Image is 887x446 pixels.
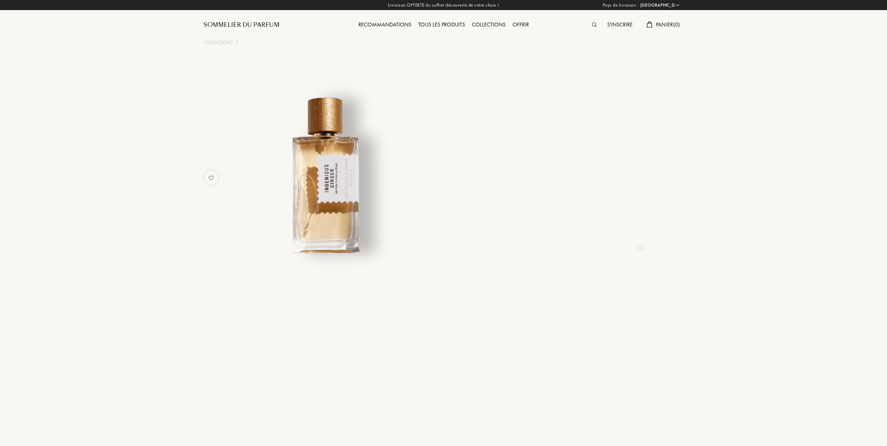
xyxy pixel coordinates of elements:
div: Tous les produits [415,21,468,30]
a: S'inscrire [604,21,636,28]
div: Collections [468,21,509,30]
div: Recommandations [355,21,415,30]
a: Collections [468,21,509,28]
img: no_like_p.png [204,171,218,185]
img: arrow_w.png [675,2,680,8]
img: search_icn.svg [592,22,597,27]
a: Recommandations [355,21,415,28]
a: Tous les produits [415,21,468,28]
div: Offrir [509,21,532,30]
span: Pays de livraison : [603,2,639,9]
span: Panier ( 0 ) [656,21,680,28]
div: S'inscrire [604,21,636,30]
img: cart.svg [647,21,652,27]
img: undefined undefined [237,88,410,261]
a: Offrir [509,21,532,28]
a: Sommelier du Parfum [204,21,279,29]
div: / [235,39,238,46]
a: Collections [204,39,233,46]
